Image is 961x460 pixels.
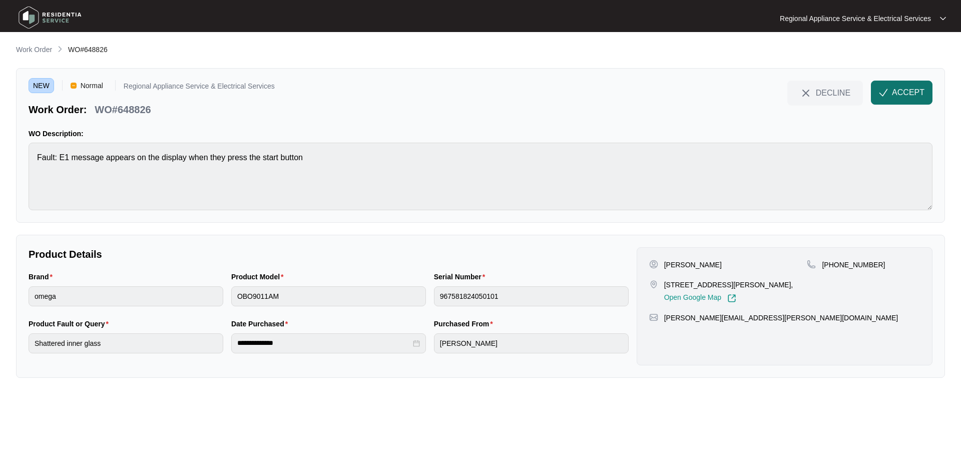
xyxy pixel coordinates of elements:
[16,45,52,55] p: Work Order
[940,16,946,21] img: dropdown arrow
[29,319,113,329] label: Product Fault or Query
[787,81,863,105] button: close-IconDECLINE
[434,319,497,329] label: Purchased From
[649,260,658,269] img: user-pin
[29,143,932,210] textarea: Fault: E1 message appears on the display when they press the start button
[780,14,931,24] p: Regional Appliance Service & Electrical Services
[434,286,629,306] input: Serial Number
[15,3,85,33] img: residentia service logo
[231,286,426,306] input: Product Model
[124,83,275,93] p: Regional Appliance Service & Electrical Services
[77,78,107,93] span: Normal
[664,280,793,290] p: [STREET_ADDRESS][PERSON_NAME],
[892,87,924,99] span: ACCEPT
[29,272,57,282] label: Brand
[434,272,489,282] label: Serial Number
[29,103,87,117] p: Work Order:
[871,81,932,105] button: check-IconACCEPT
[434,333,629,353] input: Purchased From
[68,46,108,54] span: WO#648826
[14,45,54,56] a: Work Order
[29,333,223,353] input: Product Fault or Query
[231,319,292,329] label: Date Purchased
[807,260,816,269] img: map-pin
[822,260,885,270] p: [PHONE_NUMBER]
[664,260,722,270] p: [PERSON_NAME]
[56,45,64,53] img: chevron-right
[664,313,898,323] p: [PERSON_NAME][EMAIL_ADDRESS][PERSON_NAME][DOMAIN_NAME]
[29,78,54,93] span: NEW
[71,83,77,89] img: Vercel Logo
[816,87,850,98] span: DECLINE
[95,103,151,117] p: WO#648826
[231,272,288,282] label: Product Model
[29,129,932,139] p: WO Description:
[29,247,629,261] p: Product Details
[237,338,411,348] input: Date Purchased
[879,88,888,97] img: check-Icon
[664,294,736,303] a: Open Google Map
[649,313,658,322] img: map-pin
[649,280,658,289] img: map-pin
[727,294,736,303] img: Link-External
[29,286,223,306] input: Brand
[800,87,812,99] img: close-Icon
